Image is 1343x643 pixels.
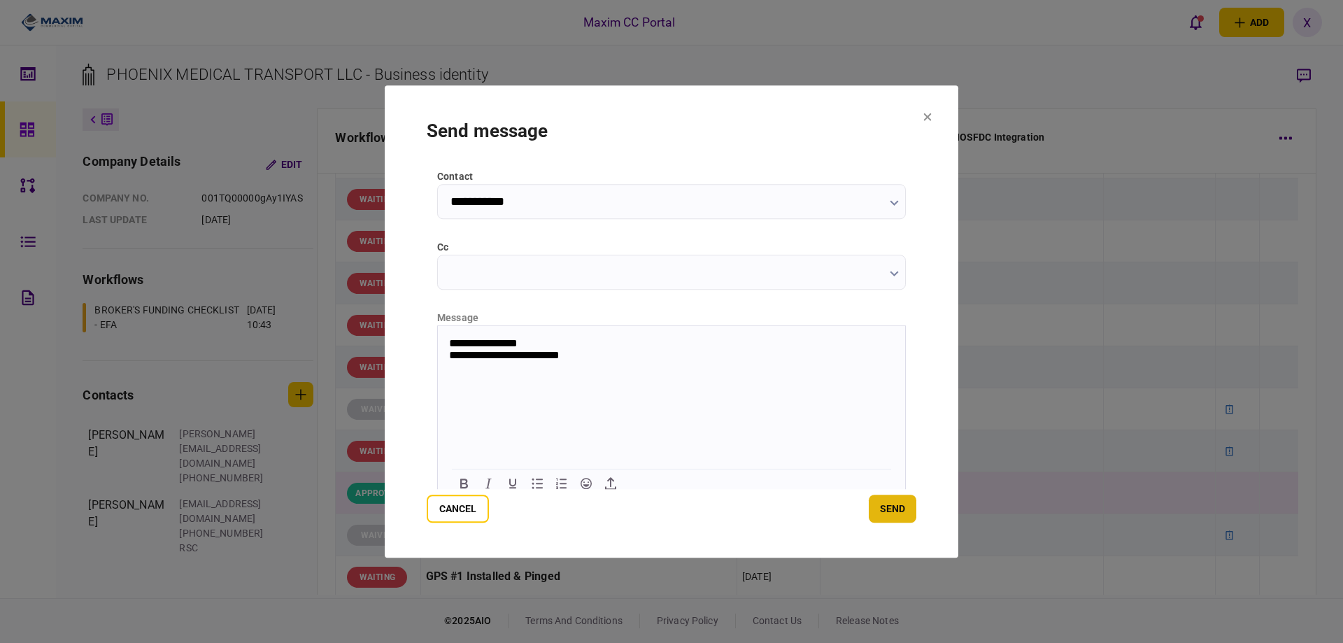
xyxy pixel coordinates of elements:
button: Bold [452,474,476,493]
label: cc [437,240,906,255]
iframe: Rich Text Area [438,326,905,466]
input: cc [437,255,906,290]
div: message [437,311,906,325]
button: Cancel [427,495,489,523]
button: Numbered list [550,474,574,493]
button: Italic [476,474,500,493]
button: send [869,495,916,523]
button: Underline [501,474,525,493]
button: Bullet list [525,474,549,493]
input: contact [437,184,906,219]
label: contact [437,169,906,184]
h1: send message [427,120,916,141]
button: Emojis [574,474,598,493]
